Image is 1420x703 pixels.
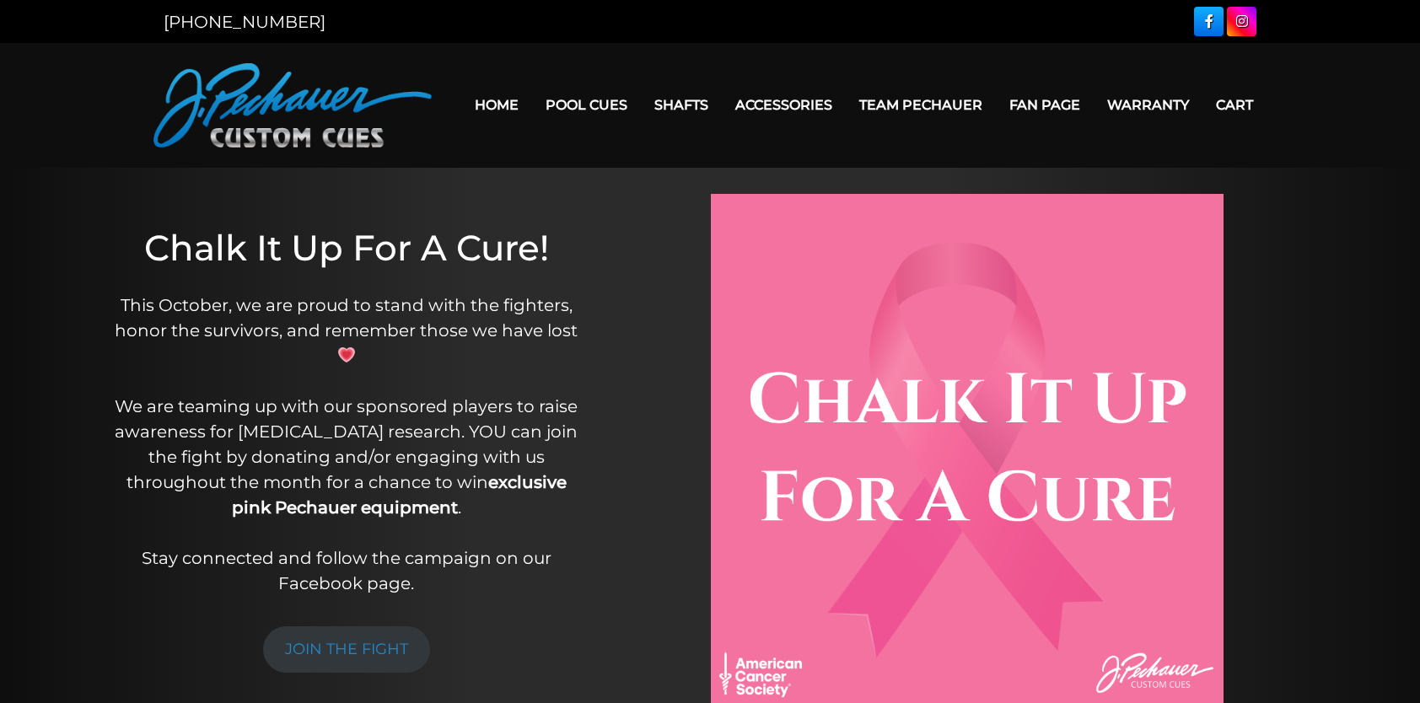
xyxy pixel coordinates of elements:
[846,83,996,126] a: Team Pechauer
[1202,83,1267,126] a: Cart
[164,12,325,32] a: [PHONE_NUMBER]
[1094,83,1202,126] a: Warranty
[338,346,355,363] img: 💗
[115,292,578,596] p: This October, we are proud to stand with the fighters, honor the survivors, and remember those we...
[115,227,578,269] h1: Chalk It Up For A Cure!
[532,83,641,126] a: Pool Cues
[722,83,846,126] a: Accessories
[263,626,430,673] a: JOIN THE FIGHT
[641,83,722,126] a: Shafts
[996,83,1094,126] a: Fan Page
[461,83,532,126] a: Home
[153,63,432,148] img: Pechauer Custom Cues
